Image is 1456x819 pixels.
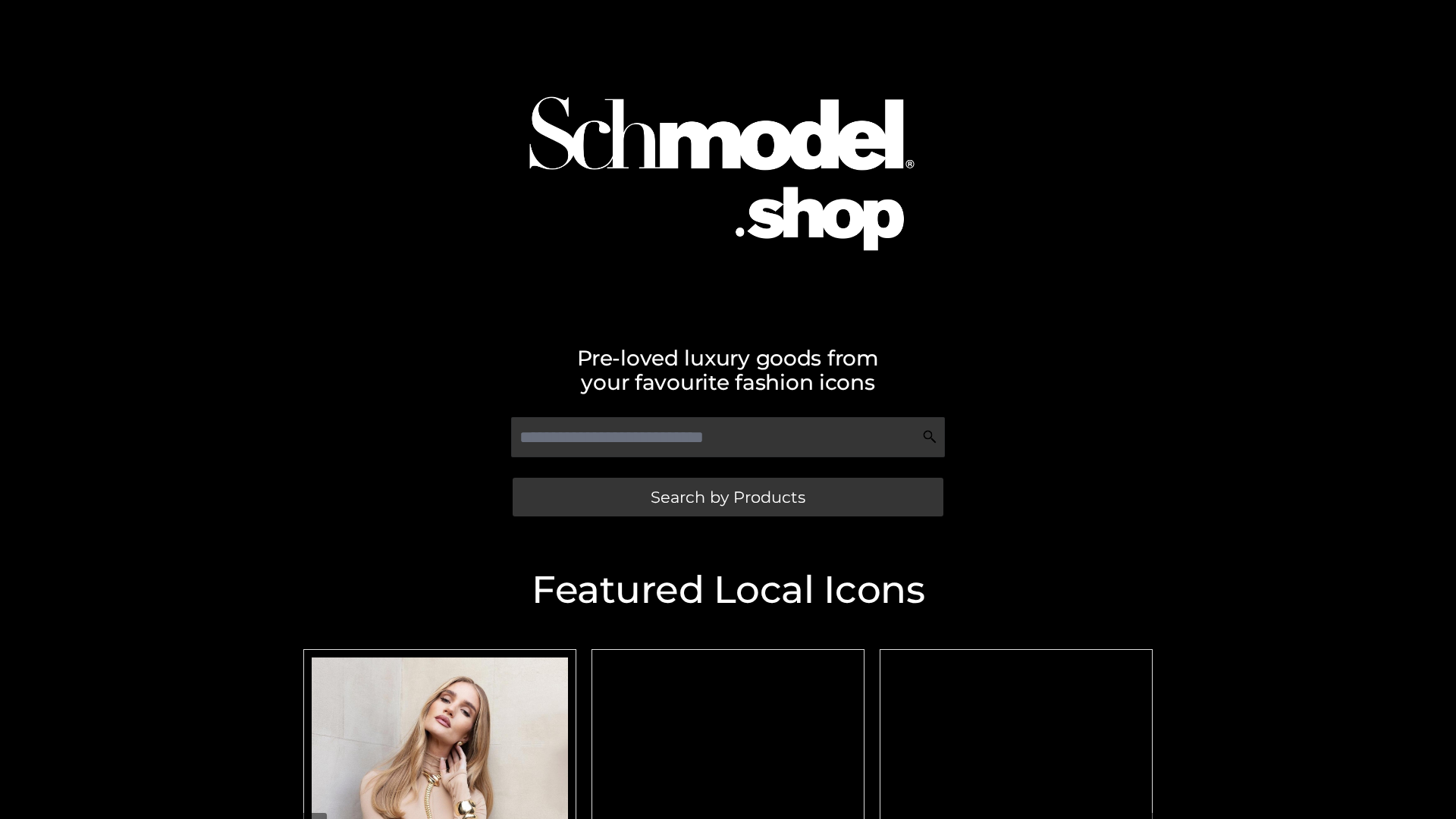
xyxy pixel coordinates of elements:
span: Search by Products [651,489,805,505]
h2: Pre-loved luxury goods from your favourite fashion icons [296,346,1160,394]
img: Search Icon [922,429,937,444]
a: Search by Products [513,478,943,516]
h2: Featured Local Icons​ [296,571,1160,609]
